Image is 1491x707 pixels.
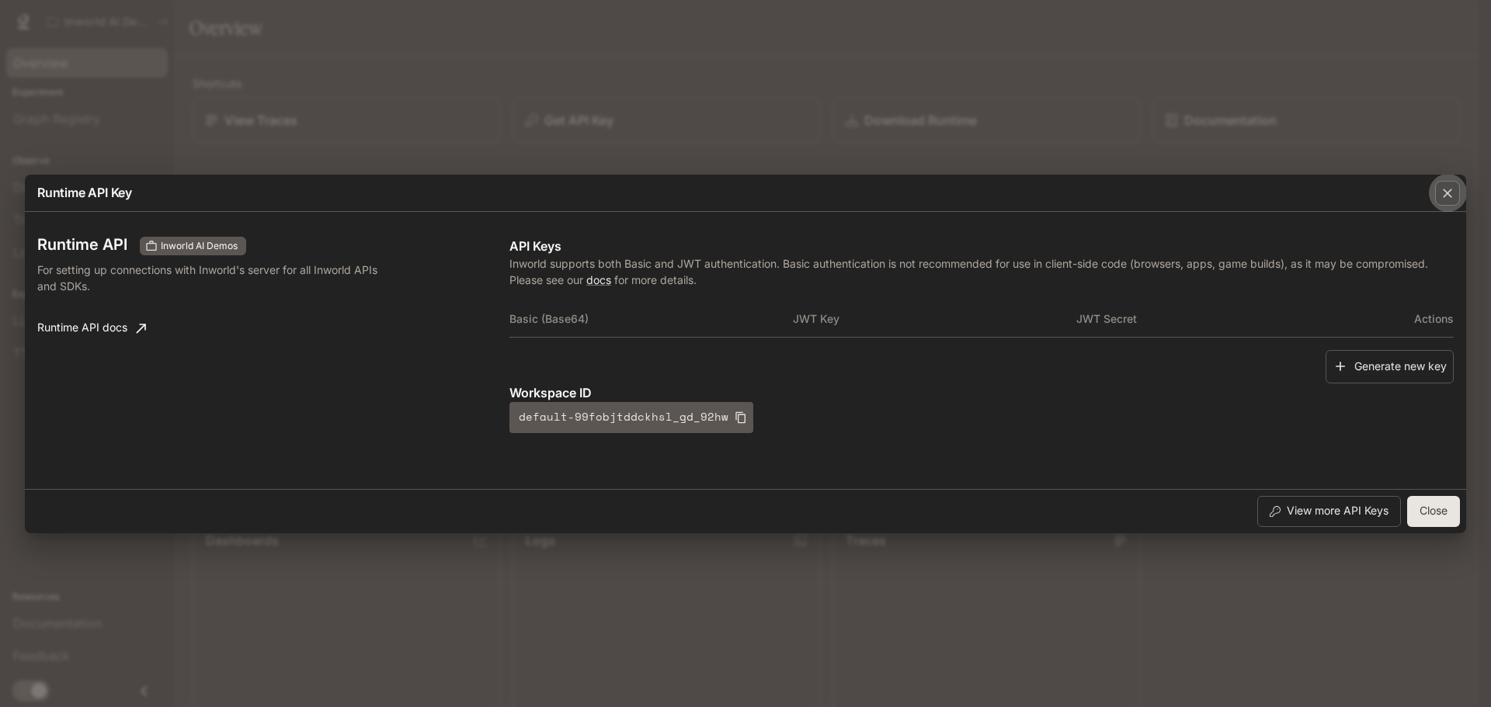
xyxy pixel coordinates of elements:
[793,300,1076,338] th: JWT Key
[1076,300,1360,338] th: JWT Secret
[31,313,152,344] a: Runtime API docs
[1326,350,1454,383] button: Generate new key
[37,237,127,252] h3: Runtime API
[1407,496,1460,527] button: Close
[155,239,244,253] span: Inworld AI Demos
[509,300,793,338] th: Basic (Base64)
[509,237,1454,255] p: API Keys
[586,273,611,286] a: docs
[1257,496,1401,527] button: View more API Keys
[140,237,246,255] div: These keys will apply to your current workspace only
[509,255,1454,288] p: Inworld supports both Basic and JWT authentication. Basic authentication is not recommended for u...
[509,383,1454,402] p: Workspace ID
[37,183,132,202] p: Runtime API Key
[1359,300,1454,338] th: Actions
[509,402,753,433] button: default-99fobjtddckhsl_gd_92hw
[37,262,382,294] p: For setting up connections with Inworld's server for all Inworld APIs and SDKs.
